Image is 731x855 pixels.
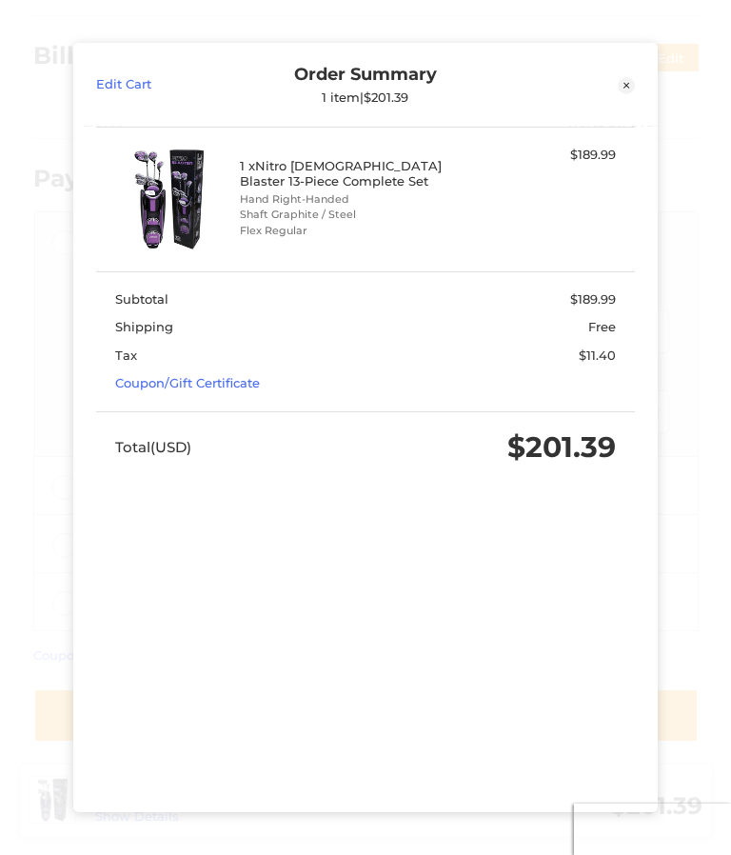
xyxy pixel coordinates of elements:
[240,158,485,189] h4: 1 x Nitro [DEMOGRAPHIC_DATA] Blaster 13-Piece Complete Set
[491,146,617,165] div: $189.99
[240,223,485,239] li: Flex Regular
[115,291,168,307] span: Subtotal
[579,348,616,363] span: $11.40
[507,429,616,465] span: $201.39
[570,291,616,307] span: $189.99
[231,89,501,105] div: 1 item | $201.39
[115,438,191,456] span: Total (USD)
[240,191,485,208] li: Hand Right-Handed
[115,319,173,334] span: Shipping
[240,207,485,223] li: Shaft Graphite / Steel
[231,64,501,106] div: Order Summary
[574,804,731,855] iframe: Google Customer Reviews
[115,375,260,390] a: Coupon/Gift Certificate
[96,64,230,106] a: Edit Cart
[588,319,616,334] span: Free
[115,348,137,363] span: Tax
